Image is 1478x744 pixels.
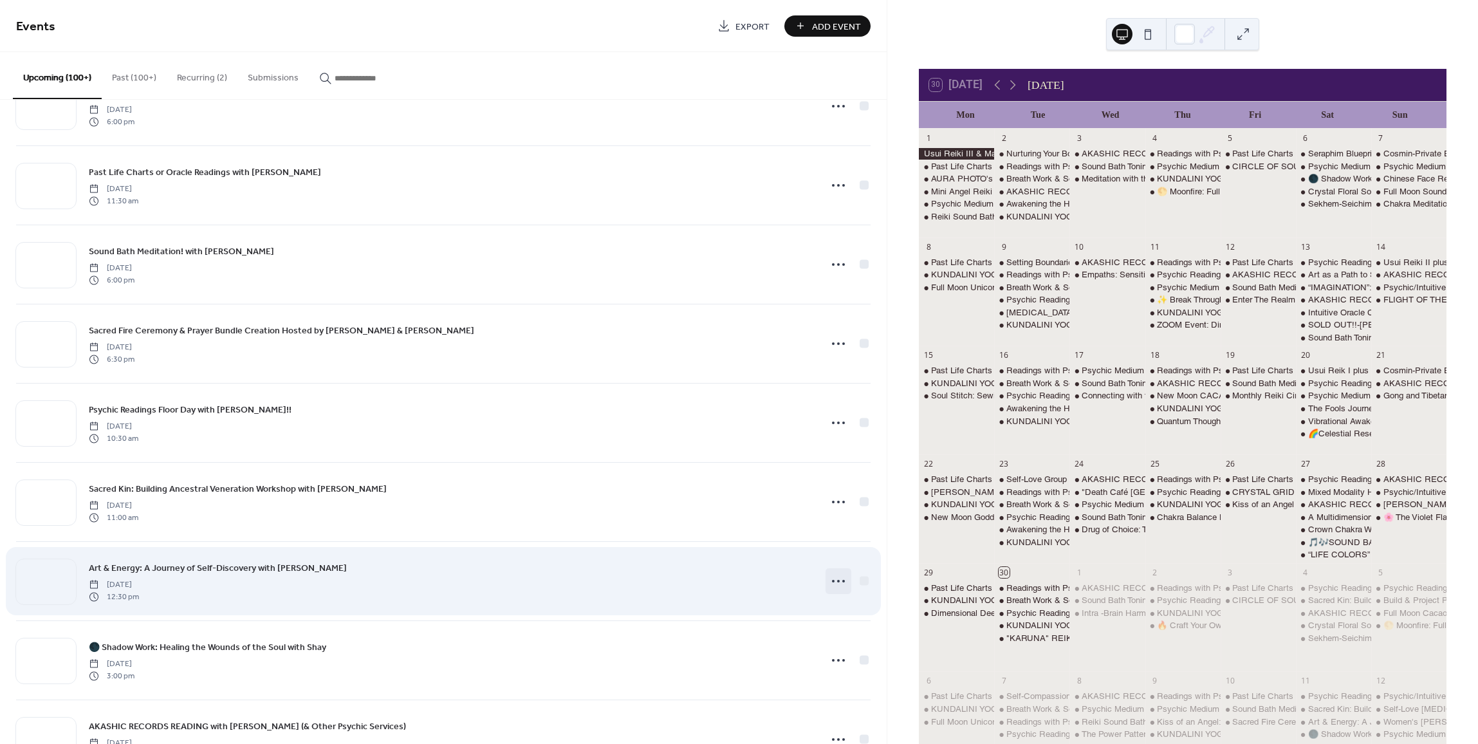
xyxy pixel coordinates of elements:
span: [DATE] [89,500,138,512]
div: KUNDALINI YOGA [1145,499,1221,510]
div: AKASHIC RECORDS READING with Valeri (& Other Psychic Services) [1371,378,1446,389]
div: Jazmine (private event) Front Classroom [1371,499,1446,510]
div: 21 [1375,350,1386,361]
div: Psychic Medium Floor Day with [DEMOGRAPHIC_DATA] [1082,499,1299,510]
div: Nurturing Your Body Group Repatterning on Zoom [994,148,1069,160]
div: Breath Work & Sound Bath Meditation with [PERSON_NAME] [1006,378,1240,389]
span: Sound Bath Meditation! with [PERSON_NAME] [89,245,274,259]
button: Add Event [784,15,871,37]
div: AKASHIC RECORDS READING with Valeri (& Other Psychic Services) [994,186,1069,198]
div: Hypnotic Cord Cutting Class with April [994,307,1069,319]
div: Psychic Medium Floor Day with Crista [919,198,994,210]
div: 22 [923,459,934,470]
div: AKASHIC RECORDS READING with Valeri (& Other Psychic Services) [1069,148,1145,160]
div: Psychic/Intuitive Development Group with Crista [1371,487,1446,498]
a: Sacred Fire Ceremony & Prayer Bundle Creation Hosted by [PERSON_NAME] & [PERSON_NAME] [89,323,474,338]
div: Meditation with the Ascended Masters with Leeza [1069,173,1145,185]
a: Past Life Charts or Oracle Readings with [PERSON_NAME] [89,165,321,180]
div: Psychic Medium Floor Day with Crista [1296,161,1371,172]
div: Reiki Sound Bath 6:30-8pm with Noella [919,211,994,223]
div: Past Life Charts or Oracle Readings with April Azzolino [1221,474,1296,485]
div: 4 [1149,133,1160,144]
div: Psychic/Intuitive Development Group with Crista [1371,282,1446,293]
div: 18 [1149,350,1160,361]
span: [DATE] [89,183,138,195]
div: Psychic Medium Floor Day with Crista [1145,161,1221,172]
div: 15 [923,350,934,361]
div: 28 [1375,459,1386,470]
div: Past Life Charts or Oracle Readings with April Azzolino [1221,257,1296,268]
span: Add Event [812,20,861,33]
div: Past Life Charts or Oracle Readings with [PERSON_NAME] [931,365,1159,377]
div: Vibrational Awakening: A Journey into Light Language with Valeri [1296,416,1371,427]
div: 2 [999,133,1010,144]
div: Nurturing Your Body Group Repatterning on Zoom [1006,148,1192,160]
div: Psychic Readings Floor Day with Gayla!! [1296,378,1371,389]
div: Psychic Medium Floor Day with Crista [1069,499,1145,510]
a: Psychic Readings Floor Day with [PERSON_NAME]!! [89,402,291,417]
div: Monthly Reiki Circle and Meditation [1232,390,1365,402]
div: Soul Stitch: Sewing Your Spirit Poppet with [PERSON_NAME] [931,390,1165,402]
div: Chakra Meditation with Renee [1371,198,1446,210]
span: Sacred Fire Ceremony & Prayer Bundle Creation Hosted by [PERSON_NAME] & [PERSON_NAME] [89,324,474,338]
div: Crystal Floral Sound Bath w/ Elowynn [1308,186,1451,198]
button: Past (100+) [102,52,167,98]
div: Chakra Balance Meditation with Leeza [1145,512,1221,523]
div: Breath Work & Sound Bath Meditation with Karen [994,378,1069,389]
div: Psychic Medium Floor Day with [DEMOGRAPHIC_DATA] [1157,161,1374,172]
div: ZOOM Event: Dimensional Deep Dive with the Council -CHANNELING with Karen [1145,319,1221,331]
div: Cosmin-Private Event [1371,148,1446,160]
span: 10:30 am [89,432,138,444]
div: 25 [1149,459,1160,470]
div: Mixed Modality Healing Circle with Valeri & June [1296,487,1371,498]
div: Sound Bath Meditation! with Kelli [1221,378,1296,389]
div: Past Life Charts or Oracle Readings with [PERSON_NAME] [931,474,1159,485]
div: 10 [1074,241,1085,252]
a: AKASHIC RECORDS READING with [PERSON_NAME] (& Other Psychic Services) [89,719,406,734]
button: Submissions [237,52,309,98]
div: New Moon CACAO Ceremony & Drumming Circle with Gayla [1145,390,1221,402]
div: Past Life Charts or Oracle Readings with [PERSON_NAME] [931,257,1159,268]
div: 🌕 Moonfire: Full Moon Ritual & Meditation with [PERSON_NAME] [1157,186,1409,198]
div: KUNDALINI YOGA [994,319,1069,331]
div: Breath Work & Sound Bath Meditation with Karen [994,499,1069,510]
div: KUNDALINI YOGA [931,378,1003,389]
div: Seraphim Blueprint-Level II Sacred Geometry Certification Class with Sean [1296,148,1371,160]
span: [DATE] [89,421,138,432]
div: Gong and Tibetan Sound Bowls Bath: Heart Chakra Cleanse [1371,390,1446,402]
span: 11:30 am [89,195,138,207]
span: [DATE] [89,342,134,353]
div: Awakening the Heart: A Journey to Inner Peace with [PERSON_NAME] [1006,198,1276,210]
div: [PERSON_NAME] "Channeling Session" [931,487,1086,498]
div: 🌸 The Violet Flame Circle 🌸Women's Circle with Noella [1371,512,1446,523]
div: KUNDALINI YOGA [919,378,994,389]
div: Psychic Medium Floor Day with Crista [1371,161,1446,172]
div: Art as a Path to Self-Discovery for Kids with Valeri [1296,269,1371,281]
div: Sound Bath Toning Meditation with Singing Bowls & Channeled Light Language & Song [1069,512,1145,523]
div: Readings with Psychic Medium Ashley Jodra [1145,148,1221,160]
div: Meditation with the Ascended Masters with [PERSON_NAME] [1082,173,1317,185]
div: AKASHIC RECORDS READING with Valeri (& Other Psychic Services) [1371,269,1446,281]
div: Past Life Charts or Oracle Readings with [PERSON_NAME] [1232,148,1460,160]
div: Psychic Medium Floor Day with Crista [1296,390,1371,402]
div: Readings with Psychic Medium Ashley Jodra [1145,257,1221,268]
span: [DATE] [89,104,134,116]
div: 11 [1149,241,1160,252]
div: Kiss of an Angel Archangel Raphael Meditation and Experience with Crista [1221,499,1296,510]
div: KUNDALINI YOGA [1006,211,1078,223]
a: 🌑 Shadow Work: Healing the Wounds of the Soul with Shay [89,640,326,655]
div: KUNDALINI YOGA [1157,173,1229,185]
div: 13 [1300,241,1311,252]
div: 19 [1224,350,1235,361]
div: Mon [929,102,1002,128]
div: 26 [1224,459,1235,470]
div: ✨ Break Through the Fear of Embodying Your Light ✨with Rose [1145,294,1221,306]
div: Cosmin-Private Event [1383,148,1466,160]
div: Intuitive Oracle Card Reading class with Gayla [1296,307,1371,319]
div: AKASHIC RECORDS READING with Valeri (& Other Psychic Services) [1069,474,1145,485]
div: Psychic Medium Floor Day with [DEMOGRAPHIC_DATA] [1157,282,1374,293]
div: Readings with Psychic Medium Ashley Jodra [1145,365,1221,377]
span: Psychic Readings Floor Day with [PERSON_NAME]!! [89,404,291,417]
div: Readings with Psychic Medium Ashley Jodra [1145,474,1221,485]
div: Past Life Charts or Oracle Readings with April Azzolino [919,161,994,172]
